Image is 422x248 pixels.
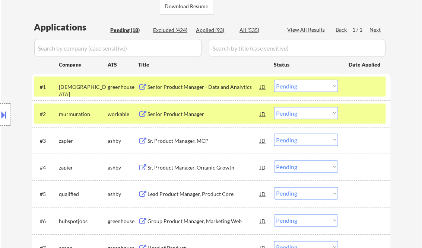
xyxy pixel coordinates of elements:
[148,110,260,118] div: Senior Product Manager
[336,26,348,33] div: Back
[260,134,267,147] div: JD
[260,107,267,120] div: JD
[34,39,202,57] input: Search by company (case sensitive)
[148,83,260,91] div: Senior Product Manager - Data and Analytics
[288,26,327,33] div: View All Results
[260,161,267,174] div: JD
[209,39,386,57] input: Search by title (case sensitive)
[274,58,338,71] div: Status
[139,61,267,68] div: Title
[59,191,108,198] div: qualified
[148,164,260,171] div: Sr. Product Manager, Organic Growth
[148,218,260,225] div: Group Product Manager, Marketing Web
[148,137,260,145] div: Sr. Product Manager, MCP
[260,80,267,93] div: JD
[40,218,53,225] div: #6
[260,187,267,201] div: JD
[148,191,260,198] div: Lead Product Manager, Product Core
[349,61,382,68] div: Date Applied
[353,26,370,33] div: 1 / 1
[34,23,108,32] div: Applications
[153,26,191,34] div: Excluded (424)
[111,26,148,34] div: Pending (18)
[240,26,277,34] div: All (535)
[108,191,139,198] div: ashby
[196,26,234,34] div: Applied (93)
[40,191,53,198] div: #5
[59,218,108,225] div: hubspotjobs
[370,26,382,33] div: Next
[260,215,267,228] div: JD
[108,218,139,225] div: greenhouse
